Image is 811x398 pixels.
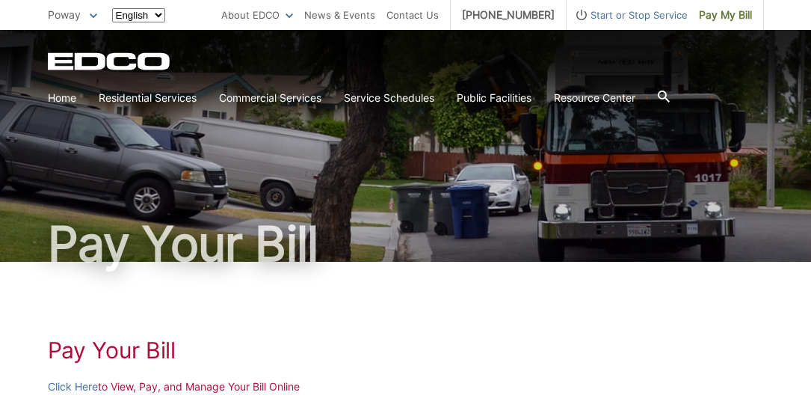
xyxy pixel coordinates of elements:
a: Home [48,90,76,106]
a: Service Schedules [344,90,434,106]
select: Select a language [112,8,165,22]
a: Commercial Services [219,90,321,106]
h1: Pay Your Bill [48,337,764,364]
a: Click Here [48,379,98,395]
span: Pay My Bill [699,7,752,23]
p: to View, Pay, and Manage Your Bill Online [48,379,764,395]
a: EDCD logo. Return to the homepage. [48,52,172,70]
a: About EDCO [221,7,293,23]
a: Resource Center [554,90,635,106]
span: Poway [48,8,81,21]
a: Contact Us [386,7,439,23]
a: News & Events [304,7,375,23]
a: Public Facilities [457,90,531,106]
a: Residential Services [99,90,197,106]
h1: Pay Your Bill [48,220,764,268]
